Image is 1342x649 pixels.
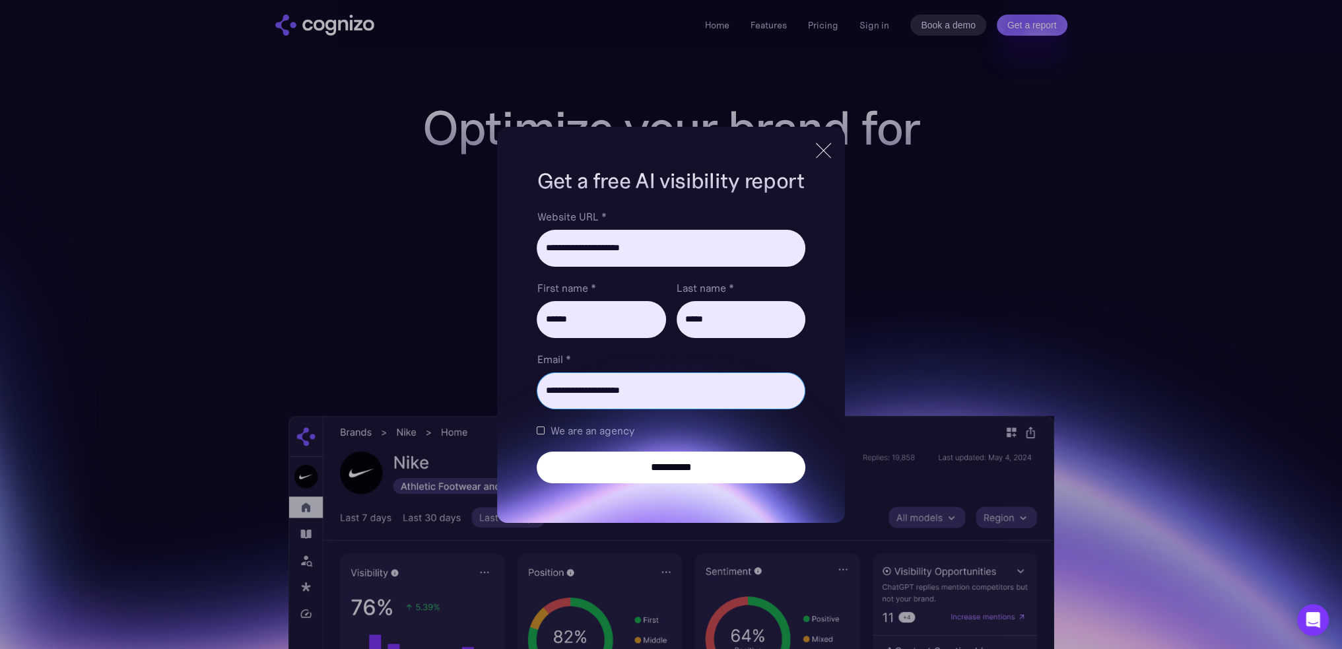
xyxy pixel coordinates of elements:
[537,209,805,483] form: Brand Report Form
[537,351,805,367] label: Email *
[677,280,805,296] label: Last name *
[537,209,805,224] label: Website URL *
[537,166,805,195] h1: Get a free AI visibility report
[537,280,665,296] label: First name *
[1297,604,1329,636] div: Open Intercom Messenger
[550,423,634,438] span: We are an agency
